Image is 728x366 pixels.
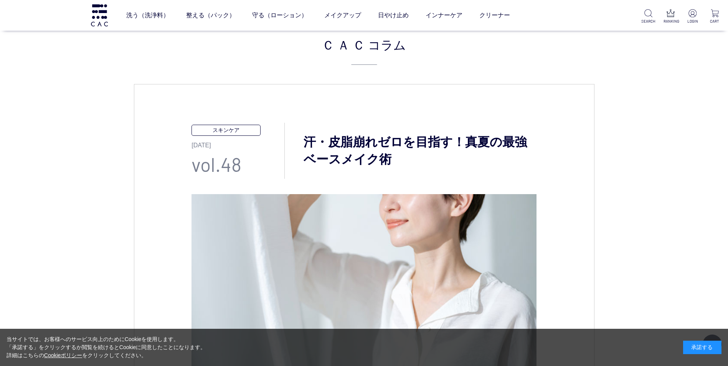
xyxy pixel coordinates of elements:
[90,4,109,26] img: logo
[426,5,462,26] a: インナーケア
[479,5,510,26] a: クリーナー
[186,5,235,26] a: 整える（パック）
[324,5,361,26] a: メイクアップ
[7,335,206,359] div: 当サイトでは、お客様へのサービス向上のためにCookieを使用します。 「承諾する」をクリックするか閲覧を続けるとCookieに同意したことになります。 詳細はこちらの をクリックしてください。
[685,9,700,24] a: LOGIN
[664,9,678,24] a: RANKING
[708,9,722,24] a: CART
[44,352,83,358] a: Cookieポリシー
[252,5,307,26] a: 守る（ローション）
[683,341,721,354] div: 承諾する
[285,134,537,168] h3: 汗・皮脂崩れゼロを目指す！真夏の最強ベースメイク術
[641,18,655,24] p: SEARCH
[126,5,169,26] a: 洗う（洗浄料）
[134,35,594,65] h2: ＣＡＣ
[191,125,261,136] p: スキンケア
[664,18,678,24] p: RANKING
[378,5,409,26] a: 日やけ止め
[685,18,700,24] p: LOGIN
[191,136,284,150] p: [DATE]
[641,9,655,24] a: SEARCH
[368,35,406,54] span: コラム
[708,18,722,24] p: CART
[191,150,284,179] p: vol.48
